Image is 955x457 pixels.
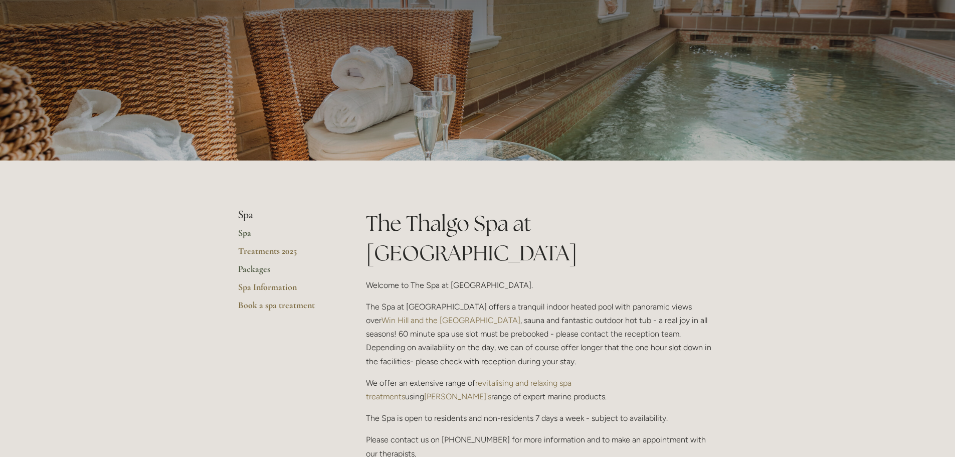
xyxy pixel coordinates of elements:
p: We offer an extensive range of using range of expert marine products. [366,376,717,403]
a: Spa Information [238,281,334,299]
a: Spa [238,227,334,245]
h1: The Thalgo Spa at [GEOGRAPHIC_DATA] [366,209,717,268]
a: Win Hill and the [GEOGRAPHIC_DATA] [381,316,520,325]
a: [PERSON_NAME]'s [424,392,491,401]
li: Spa [238,209,334,222]
a: Packages [238,263,334,281]
a: Treatments 2025 [238,245,334,263]
p: Welcome to The Spa at [GEOGRAPHIC_DATA]. [366,278,717,292]
p: The Spa is open to residents and non-residents 7 days a week - subject to availability. [366,411,717,425]
a: Book a spa treatment [238,299,334,318]
p: The Spa at [GEOGRAPHIC_DATA] offers a tranquil indoor heated pool with panoramic views over , sau... [366,300,717,368]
